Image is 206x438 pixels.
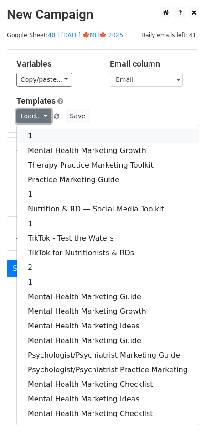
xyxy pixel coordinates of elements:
[17,231,199,246] a: TikTok - Test the Waters
[17,348,199,363] a: Psychologist/Psychiatrist Marketing Guide
[16,96,56,106] a: Templates
[7,260,37,277] a: Send
[17,187,199,202] a: 1
[17,377,199,392] a: Mental Health Marketing Checklist
[17,275,199,290] a: 1
[16,109,51,123] a: Load...
[17,260,199,275] a: 2
[17,129,199,143] a: 1
[17,319,199,333] a: Mental Health Marketing Ideas
[17,173,199,187] a: Practice Marketing Guide
[17,406,199,421] a: Mental Health Marketing Checklist
[17,333,199,348] a: Mental Health Marketing Guide
[48,32,123,38] a: 40 | [DATE] 🍁MH🍁 2025
[17,392,199,406] a: Mental Health Marketing Ideas
[160,394,206,438] iframe: Chat Widget
[17,143,199,158] a: Mental Health Marketing Growth
[16,73,72,87] a: Copy/paste...
[17,290,199,304] a: Mental Health Marketing Guide
[17,202,199,216] a: Nutrition & RD — Social Media Toolkit
[16,59,96,69] h5: Variables
[17,304,199,319] a: Mental Health Marketing Growth
[17,246,199,260] a: TikTok for Nutritionists & RDs
[7,32,123,38] small: Google Sheet:
[17,158,199,173] a: Therapy Practice Marketing Toolkit
[17,363,199,377] a: Psychologist/Psychiatrist Practice Marketing
[138,32,199,38] a: Daily emails left: 41
[17,216,199,231] a: 1
[66,109,89,123] button: Save
[7,7,199,22] h2: New Campaign
[110,59,190,69] h5: Email column
[138,30,199,40] span: Daily emails left: 41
